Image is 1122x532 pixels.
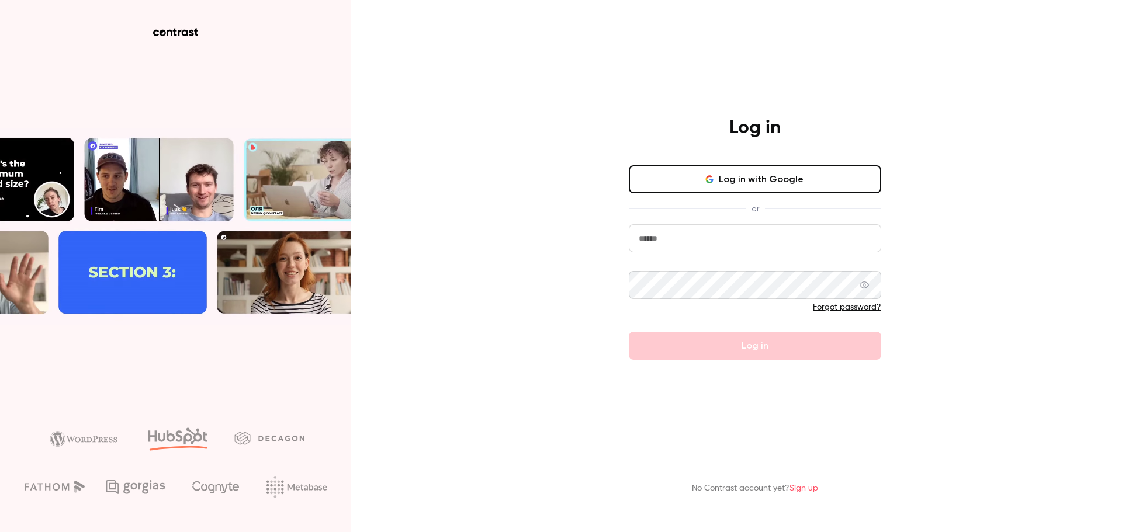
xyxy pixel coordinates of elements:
[729,116,781,140] h4: Log in
[746,203,765,215] span: or
[629,165,881,193] button: Log in with Google
[234,432,304,444] img: decagon
[789,484,818,492] a: Sign up
[813,303,881,311] a: Forgot password?
[692,482,818,495] p: No Contrast account yet?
